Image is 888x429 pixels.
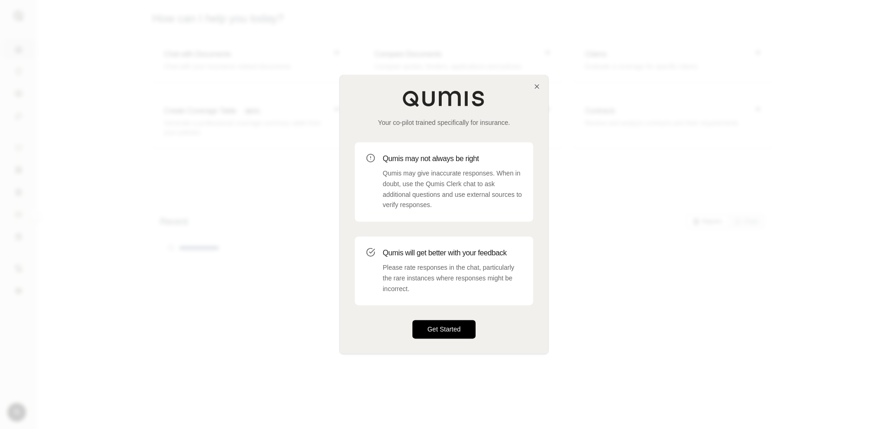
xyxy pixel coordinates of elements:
[412,320,476,339] button: Get Started
[383,247,522,259] h3: Qumis will get better with your feedback
[383,153,522,164] h3: Qumis may not always be right
[383,262,522,294] p: Please rate responses in the chat, particularly the rare instances where responses might be incor...
[383,168,522,210] p: Qumis may give inaccurate responses. When in doubt, use the Qumis Clerk chat to ask additional qu...
[402,90,486,107] img: Qumis Logo
[355,118,533,127] p: Your co-pilot trained specifically for insurance.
